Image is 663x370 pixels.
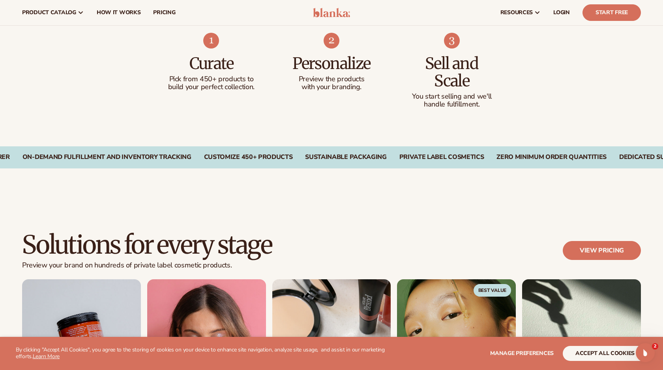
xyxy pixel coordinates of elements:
div: CUSTOMIZE 450+ PRODUCTS [204,153,293,161]
img: Shopify Image 7 [203,33,219,49]
div: PRIVATE LABEL COSMETICS [399,153,484,161]
img: Shopify Image 8 [324,33,339,49]
span: Manage preferences [490,349,554,357]
span: resources [500,9,533,16]
span: Best Value [474,284,511,297]
div: On-Demand Fulfillment and Inventory Tracking [22,153,191,161]
img: Shopify Image 9 [444,33,460,49]
span: product catalog [22,9,76,16]
div: SUSTAINABLE PACKAGING [305,153,386,161]
p: Preview your brand on hundreds of private label cosmetic products. [22,261,272,270]
span: pricing [153,9,175,16]
div: ZERO MINIMUM ORDER QUANTITIES [496,153,607,161]
p: By clicking "Accept All Cookies", you agree to the storing of cookies on your device to enhance s... [16,347,387,360]
a: Learn More [33,353,60,360]
h3: Personalize [287,55,376,72]
a: Start Free [582,4,641,21]
p: You start selling and we'll [407,93,496,101]
p: Preview the products [287,75,376,83]
span: How It Works [97,9,141,16]
a: View pricing [563,241,641,260]
img: logo [313,8,350,17]
iframe: Intercom live chat [636,343,655,362]
h2: Solutions for every stage [22,232,272,258]
h3: Curate [167,55,256,72]
button: accept all cookies [563,346,647,361]
p: Pick from 450+ products to build your perfect collection. [167,75,256,91]
h3: Sell and Scale [407,55,496,90]
p: handle fulfillment. [407,101,496,108]
span: LOGIN [553,9,570,16]
p: with your branding. [287,83,376,91]
span: 2 [652,343,658,349]
button: Manage preferences [490,346,554,361]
